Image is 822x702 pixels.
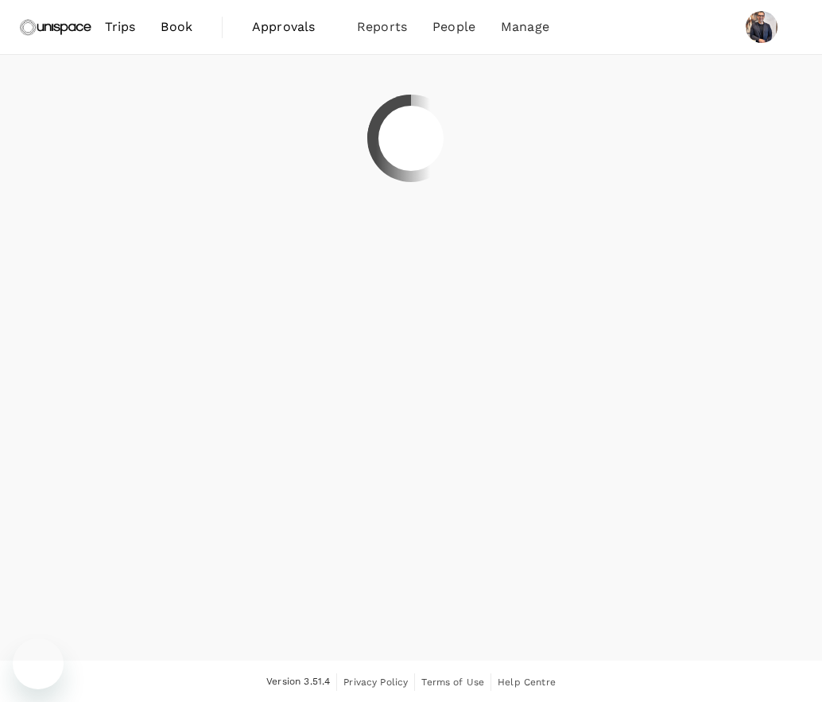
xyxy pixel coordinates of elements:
span: Trips [105,17,136,37]
span: Manage [501,17,549,37]
span: Terms of Use [421,677,484,688]
a: Help Centre [498,673,556,691]
img: Timothy Luther Noel Larson [746,11,777,43]
a: Terms of Use [421,673,484,691]
span: Approvals [252,17,332,37]
iframe: Button to launch messaging window [13,638,64,689]
span: Reports [357,17,407,37]
span: Privacy Policy [343,677,408,688]
a: Privacy Policy [343,673,408,691]
span: Help Centre [498,677,556,688]
span: People [432,17,475,37]
img: Unispace [19,10,92,45]
span: Book [161,17,192,37]
span: Version 3.51.4 [266,674,330,690]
